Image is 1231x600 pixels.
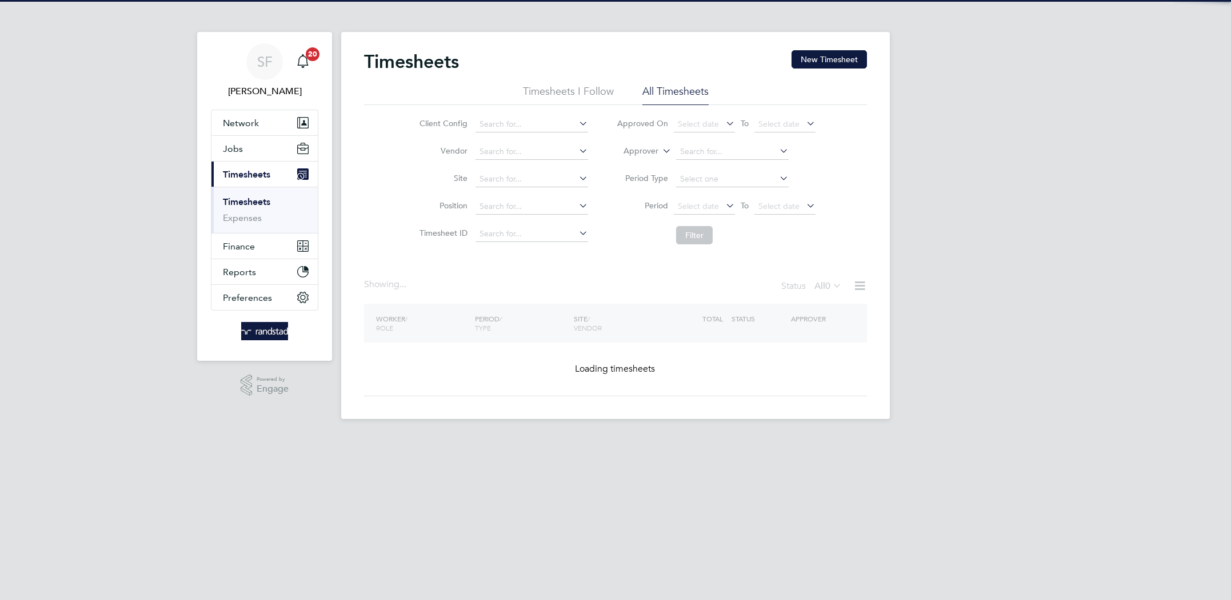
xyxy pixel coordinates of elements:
button: Preferences [211,285,318,310]
a: Powered byEngage [241,375,289,396]
label: Site [416,173,467,183]
label: Approved On [617,118,668,128]
span: ... [399,279,406,290]
span: Select date [758,201,800,211]
input: Search for... [676,144,789,160]
div: Showing [364,279,409,291]
span: Timesheets [223,169,270,180]
label: Approver [607,146,658,157]
button: Timesheets [211,162,318,187]
label: Vendor [416,146,467,156]
input: Search for... [475,171,588,187]
label: Period [617,200,668,211]
span: Reports [223,267,256,277]
span: Select date [758,119,800,129]
input: Search for... [475,199,588,215]
button: Network [211,110,318,135]
div: Status [781,279,844,295]
span: To [737,198,752,213]
span: To [737,116,752,131]
img: randstad-logo-retina.png [241,322,289,340]
input: Search for... [475,144,588,160]
button: New Timesheet [792,50,867,69]
label: Timesheet ID [416,228,467,238]
h2: Timesheets [364,50,459,73]
a: SF[PERSON_NAME] [211,43,318,98]
a: 20 [291,43,314,80]
button: Filter [676,226,713,244]
label: All [814,280,842,292]
span: Preferences [223,292,272,303]
span: Select date [678,201,719,211]
nav: Main navigation [197,32,332,361]
input: Search for... [475,116,588,132]
a: Go to home page [211,322,318,340]
span: Engage [257,384,289,394]
button: Jobs [211,136,318,161]
span: Sheree Flatman [211,84,318,98]
span: 0 [825,280,830,292]
li: All Timesheets [642,84,709,105]
li: Timesheets I Follow [523,84,614,105]
input: Select one [676,171,789,187]
input: Search for... [475,226,588,242]
span: 20 [306,47,319,61]
button: Reports [211,259,318,284]
span: SF [257,54,273,69]
label: Position [416,200,467,211]
button: Finance [211,233,318,259]
span: Jobs [223,143,243,154]
a: Timesheets [223,196,270,207]
a: Expenses [223,212,262,223]
label: Client Config [416,118,467,128]
label: Period Type [617,173,668,183]
span: Finance [223,241,255,252]
div: Timesheets [211,187,318,233]
span: Network [223,118,259,128]
span: Select date [678,119,719,129]
span: Powered by [257,375,289,384]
